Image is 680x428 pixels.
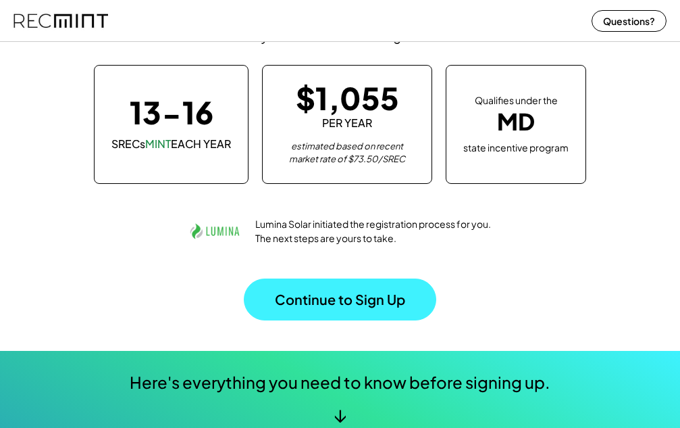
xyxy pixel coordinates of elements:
div: estimated based on recent market rate of $73.50/SREC [280,140,415,166]
button: Continue to Sign Up [244,279,436,320]
div: Qualifies under the [475,94,558,108]
div: Lumina Solar initiated the registration process for you. The next steps are yours to take. [255,217,492,245]
img: lumina.png [188,204,242,258]
div: PER YEAR [322,116,372,130]
font: MINT [145,137,171,151]
div: MD [497,108,535,136]
div: 13-16 [130,97,213,127]
img: recmint-logotype%403x%20%281%29.jpeg [14,3,108,39]
div: $1,055 [296,82,399,113]
div: Here's everything you need to know before signing up. [130,371,550,394]
div: state incentive program [463,139,569,155]
div: ↓ [334,404,346,425]
div: SRECs EACH YEAR [111,137,231,151]
button: Questions? [592,10,666,32]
